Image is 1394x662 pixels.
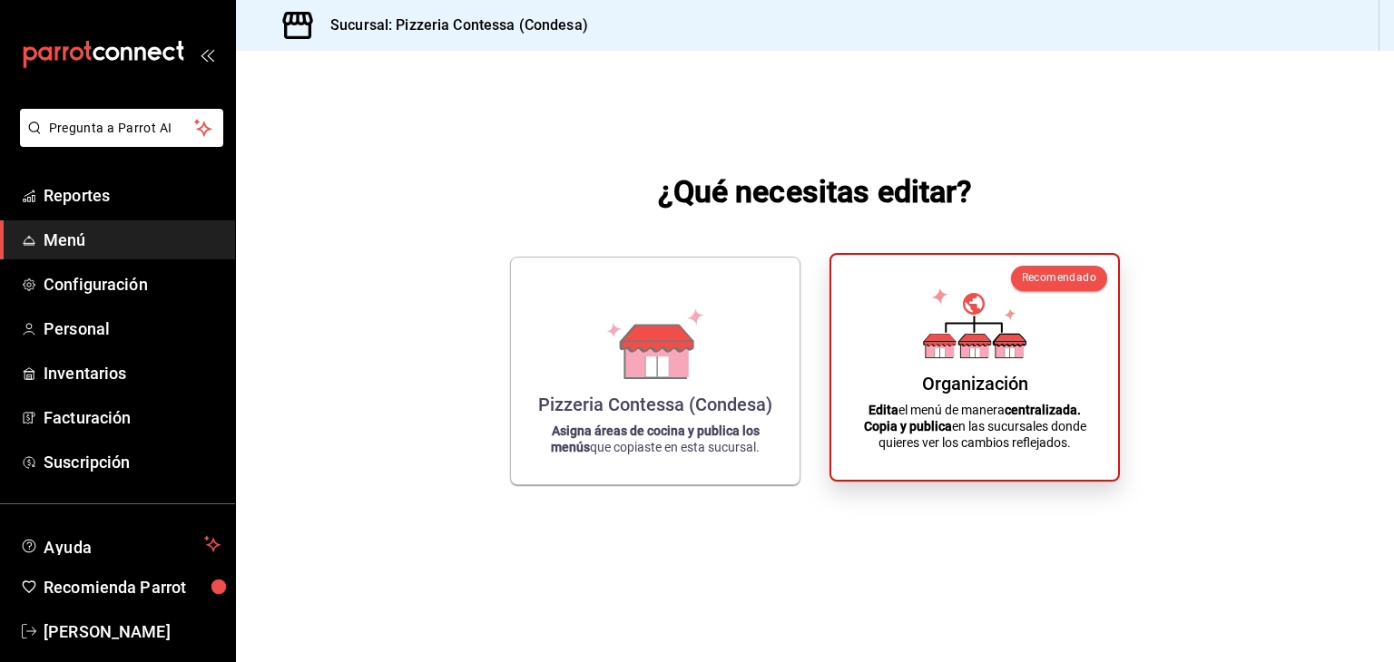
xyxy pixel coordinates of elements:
[44,533,197,555] span: Ayuda
[44,405,221,430] span: Facturación
[1022,271,1096,284] span: Recomendado
[869,403,898,417] strong: Edita
[44,183,221,208] span: Reportes
[44,361,221,385] span: Inventarios
[44,316,221,341] span: Personal
[864,419,952,433] strong: Copia y publica
[658,170,973,213] h1: ¿Qué necesitas editar?
[551,423,760,454] strong: Asigna áreas de cocina y publica los menús
[316,15,588,36] h3: Sucursal: Pizzeria Contessa (Condesa)
[44,619,221,644] span: [PERSON_NAME]
[538,394,772,415] div: Pizzeria Contessa (Condesa)
[49,119,195,138] span: Pregunta a Parrot AI
[853,402,1096,451] p: el menú de manera en las sucursales donde quieres ver los cambios reflejados.
[533,423,778,455] p: que copiaste en esta sucursal.
[922,373,1028,394] div: Organización
[20,109,223,147] button: Pregunta a Parrot AI
[44,450,221,474] span: Suscripción
[44,575,221,599] span: Recomienda Parrot
[1005,403,1081,417] strong: centralizada.
[13,131,223,151] a: Pregunta a Parrot AI
[44,228,221,252] span: Menú
[44,272,221,297] span: Configuración
[200,47,214,62] button: open_drawer_menu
